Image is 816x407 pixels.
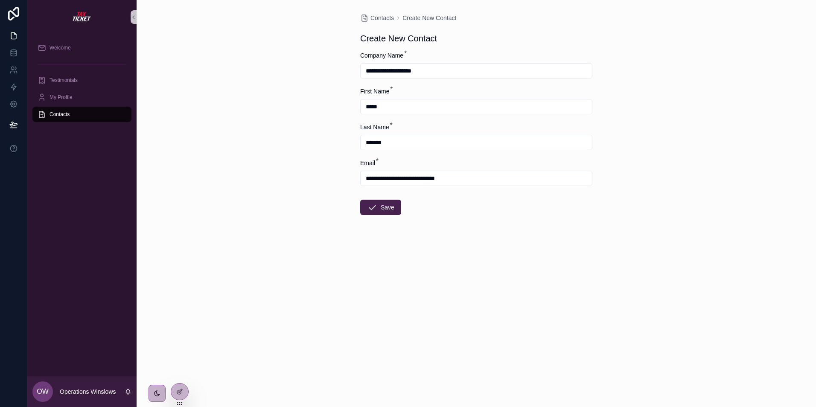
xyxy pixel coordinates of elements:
[360,124,389,131] span: Last Name
[32,40,131,55] a: Welcome
[50,111,70,118] span: Contacts
[50,94,72,101] span: My Profile
[360,88,389,95] span: First Name
[27,34,137,133] div: scrollable content
[37,387,49,397] span: OW
[360,200,401,215] button: Save
[360,14,394,22] a: Contacts
[360,52,403,59] span: Company Name
[32,73,131,88] a: Testimonials
[370,14,394,22] span: Contacts
[50,77,78,84] span: Testimonials
[60,387,116,396] p: Operations Winslows
[32,90,131,105] a: My Profile
[72,10,92,24] img: App logo
[32,107,131,122] a: Contacts
[360,160,375,166] span: Email
[50,44,71,51] span: Welcome
[402,14,456,22] a: Create New Contact
[360,32,437,44] h1: Create New Contact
